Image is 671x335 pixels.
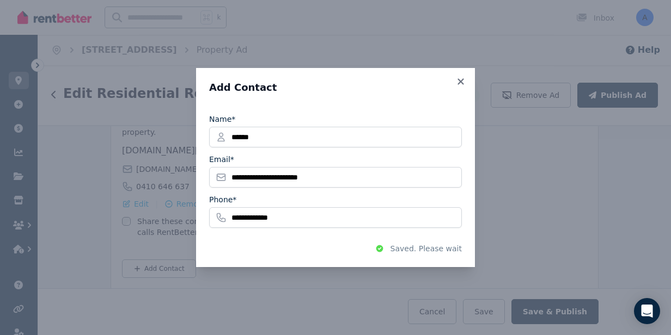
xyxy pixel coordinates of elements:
span: Saved. Please wait [391,243,462,254]
label: Name* [209,114,235,125]
label: Phone* [209,194,236,205]
div: Open Intercom Messenger [634,298,660,324]
label: Email* [209,154,234,165]
h3: Add Contact [209,81,462,94]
